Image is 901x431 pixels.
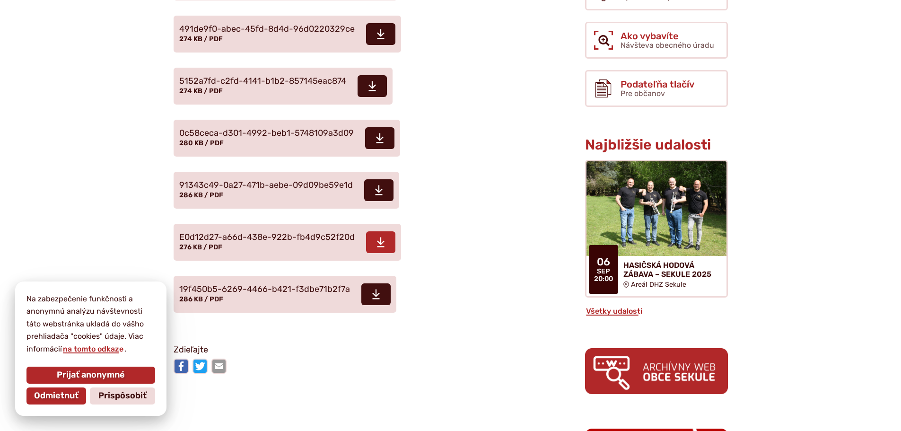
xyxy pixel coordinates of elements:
[174,172,399,209] a: 91343c49-0a27-471b-aebe-09d09be59e1d 286 KB / PDF
[26,367,155,384] button: Prijať anonymné
[179,233,355,242] span: E0d12d27-a66d-438e-922b-fb4d9c52f20d
[585,307,643,316] a: Všetky udalosti
[594,256,613,268] span: 06
[621,79,694,89] span: Podateľňa tlačív
[594,268,613,275] span: sep
[174,68,393,105] a: 5152a7fd-c2fd-4141-b1b2-857145eac874 274 KB / PDF
[174,16,401,53] a: 491de9f0-abec-45fd-8d4d-96d0220329ce 274 KB / PDF
[631,281,686,289] span: Areál DHZ Sekule
[26,293,155,355] p: Na zabezpečenie funkčnosti a anonymnú analýzu návštevnosti táto webstránka ukladá do vášho prehli...
[594,275,613,283] span: 20:00
[179,191,223,199] span: 286 KB / PDF
[179,285,350,294] span: 19f450b5-6269-4466-b421-f3dbe71b2f7a
[179,181,353,190] span: 91343c49-0a27-471b-aebe-09d09be59e1d
[192,359,208,374] img: Zdieľať na Twitteri
[211,359,227,374] img: Zdieľať e-mailom
[179,295,223,303] span: 286 KB / PDF
[179,139,224,147] span: 280 KB / PDF
[57,370,125,380] span: Prijať anonymné
[623,261,719,279] h4: HASIČSKÁ HODOVÁ ZÁBAVA – SEKULE 2025
[179,25,355,34] span: 491de9f0-abec-45fd-8d4d-96d0220329ce
[621,31,714,41] span: Ako vybavíte
[174,359,189,374] img: Zdieľať na Facebooku
[585,348,728,394] img: archiv.png
[179,243,222,251] span: 276 KB / PDF
[585,70,728,107] a: Podateľňa tlačív Pre občanov
[179,77,346,86] span: 5152a7fd-c2fd-4141-b1b2-857145eac874
[179,35,223,43] span: 274 KB / PDF
[621,41,714,50] span: Návšteva obecného úradu
[98,391,147,401] span: Prispôsobiť
[174,343,509,357] p: Zdieľajte
[585,160,728,298] a: HASIČSKÁ HODOVÁ ZÁBAVA – SEKULE 2025 Areál DHZ Sekule 06 sep 20:00
[585,22,728,59] a: Ako vybavíte Návšteva obecného úradu
[90,387,155,405] button: Prispôsobiť
[62,344,124,353] a: na tomto odkaze
[174,120,400,157] a: 0c58ceca-d301-4992-beb1-5748109a3d09 280 KB / PDF
[174,276,396,313] a: 19f450b5-6269-4466-b421-f3dbe71b2f7a 286 KB / PDF
[34,391,79,401] span: Odmietnuť
[585,137,728,153] h3: Najbližšie udalosti
[621,89,665,98] span: Pre občanov
[174,224,401,261] a: E0d12d27-a66d-438e-922b-fb4d9c52f20d 276 KB / PDF
[179,129,354,138] span: 0c58ceca-d301-4992-beb1-5748109a3d09
[179,87,223,95] span: 274 KB / PDF
[26,387,86,405] button: Odmietnuť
